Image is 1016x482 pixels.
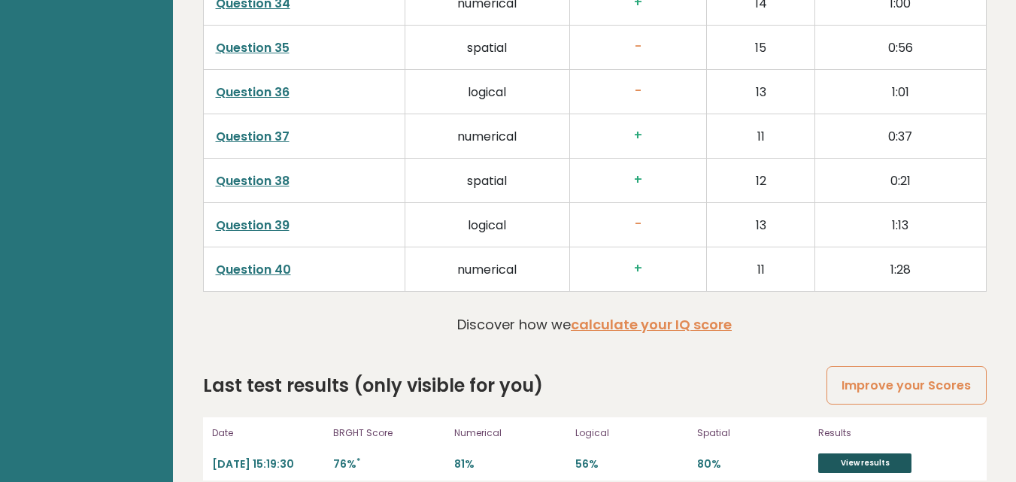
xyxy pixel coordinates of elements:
[582,217,694,232] h3: -
[405,69,569,114] td: logical
[457,314,732,335] p: Discover how we
[216,261,291,278] a: Question 40
[216,128,290,145] a: Question 37
[582,39,694,55] h3: -
[575,457,687,471] p: 56%
[203,372,543,399] h2: Last test results (only visible for you)
[216,172,290,189] a: Question 38
[818,426,976,440] p: Results
[582,83,694,99] h3: -
[575,426,687,440] p: Logical
[826,366,986,405] a: Improve your Scores
[454,426,566,440] p: Numerical
[706,247,815,291] td: 11
[815,69,986,114] td: 1:01
[405,114,569,158] td: numerical
[706,202,815,247] td: 13
[582,128,694,144] h3: +
[815,114,986,158] td: 0:37
[405,202,569,247] td: logical
[706,25,815,69] td: 15
[815,247,986,291] td: 1:28
[706,69,815,114] td: 13
[333,426,445,440] p: BRGHT Score
[706,158,815,202] td: 12
[815,25,986,69] td: 0:56
[697,426,809,440] p: Spatial
[454,457,566,471] p: 81%
[333,457,445,471] p: 76%
[405,247,569,291] td: numerical
[571,315,732,334] a: calculate your IQ score
[212,457,324,471] p: [DATE] 15:19:30
[216,39,290,56] a: Question 35
[216,217,290,234] a: Question 39
[405,25,569,69] td: spatial
[216,83,290,101] a: Question 36
[582,172,694,188] h3: +
[212,426,324,440] p: Date
[697,457,809,471] p: 80%
[818,453,911,473] a: View results
[405,158,569,202] td: spatial
[582,261,694,277] h3: +
[815,158,986,202] td: 0:21
[815,202,986,247] td: 1:13
[706,114,815,158] td: 11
